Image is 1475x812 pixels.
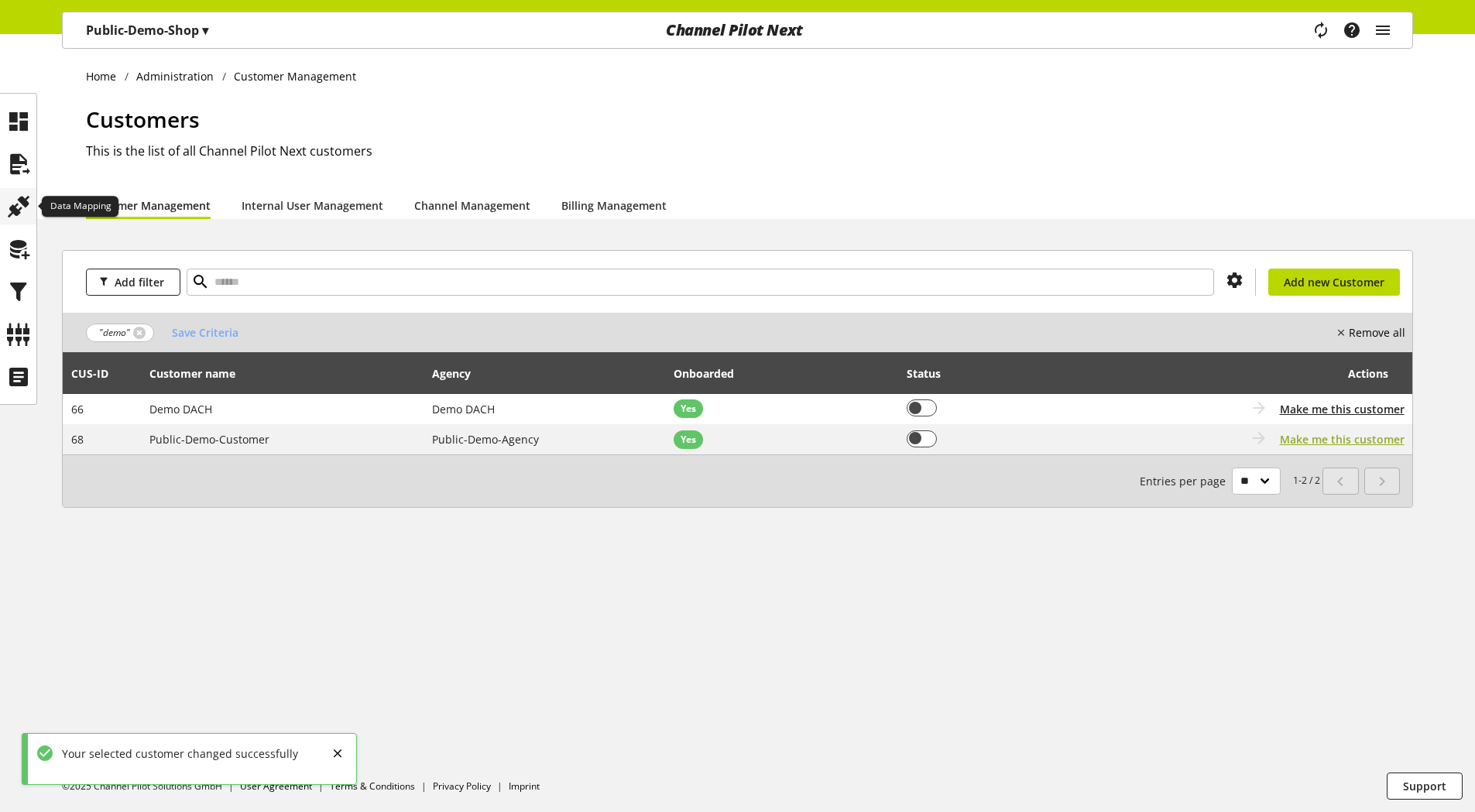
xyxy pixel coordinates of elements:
[1349,324,1405,341] nobr: Remove all
[509,779,540,793] a: Imprint
[1403,778,1446,794] span: Support
[42,196,118,218] div: Data Mapping
[1140,468,1320,495] small: 1-2 / 2
[71,432,84,447] span: 68
[1140,473,1232,489] span: Entries per page
[330,779,415,793] a: Terms & Conditions
[242,197,383,214] a: Internal User Management
[62,12,1413,49] nav: main navigation
[86,269,180,296] button: Add filter
[1280,431,1405,447] button: Make me this customer
[432,432,539,447] span: Public-Demo-Agency
[86,68,125,84] a: Home
[1268,269,1400,296] a: Add new Customer
[1280,401,1405,417] button: Make me this customer
[149,432,269,447] span: Public-Demo-Customer
[86,197,211,214] a: Customer Management
[149,402,212,416] span: Demo DACH
[99,326,130,340] span: "demo"
[1089,358,1388,389] div: Actions
[907,365,956,382] div: Status
[432,365,486,382] div: Agency
[681,433,696,447] span: Yes
[115,274,164,290] span: Add filter
[1387,773,1463,800] button: Support
[414,197,530,214] a: Channel Management
[149,365,251,382] div: Customer name
[160,319,250,346] button: Save Criteria
[71,402,84,416] span: 66
[172,324,238,341] span: Save Criteria
[71,365,124,382] div: CUS-⁠ID
[1284,274,1384,290] span: Add new Customer
[674,365,750,382] div: Onboarded
[54,745,298,762] div: Your selected customer changed successfully
[433,779,491,793] a: Privacy Policy
[432,402,495,416] span: Demo DACH
[86,104,200,134] span: Customers
[561,197,667,214] a: Billing Management
[86,142,1413,160] h2: This is the list of all Channel Pilot Next customers
[202,22,208,39] span: ▾
[240,779,312,793] a: User Agreement
[681,402,696,416] span: Yes
[129,68,222,84] a: Administration
[86,21,208,39] p: Public-Demo-Shop
[62,779,240,793] li: ©2025 Channel Pilot Solutions GmbH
